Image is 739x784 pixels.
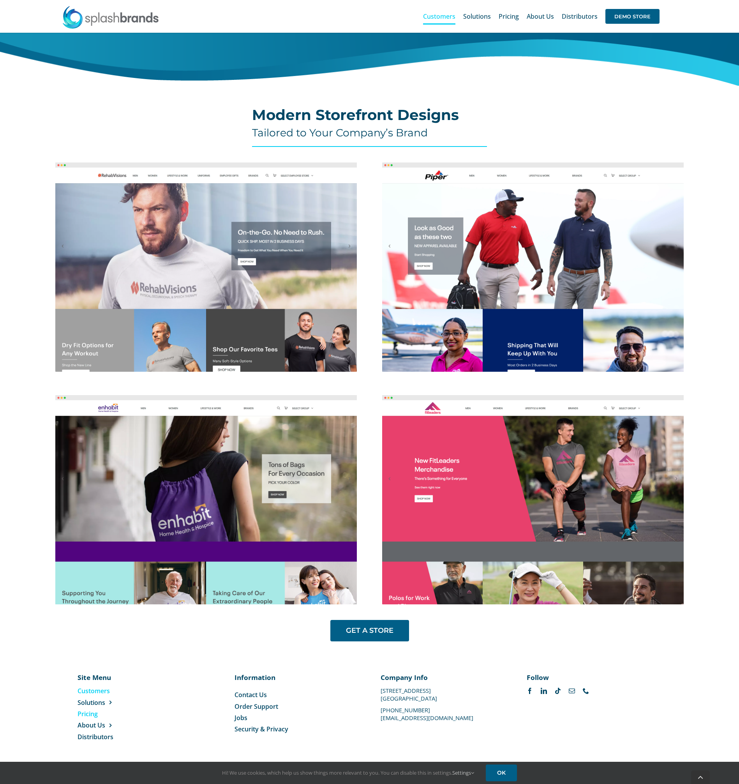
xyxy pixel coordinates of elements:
[78,687,156,695] a: Customers
[423,4,455,29] a: Customers
[235,702,278,711] span: Order Support
[562,13,598,19] span: Distributors
[252,127,487,139] h4: Tailored to Your Company’s Brand
[78,721,105,729] span: About Us
[78,698,156,707] a: Solutions
[235,690,358,734] nav: Menu
[78,710,156,718] a: Pricing
[78,673,156,682] p: Site Menu
[499,13,519,19] span: Pricing
[62,5,159,29] img: SplashBrands.com Logo
[423,4,660,29] nav: Main Menu Sticky
[605,4,660,29] a: DEMO STORE
[452,769,474,776] a: Settings
[605,9,660,24] span: DEMO STORE
[527,688,533,694] a: facebook
[235,690,358,699] a: Contact Us
[78,687,110,695] span: Customers
[583,688,589,694] a: phone
[527,673,650,682] p: Follow
[569,688,575,694] a: mail
[562,4,598,29] a: Distributors
[235,713,247,722] span: Jobs
[381,673,504,682] p: Company Info
[235,673,358,682] p: Information
[78,721,156,729] a: About Us
[499,4,519,29] a: Pricing
[235,690,267,699] span: Contact Us
[78,733,156,741] a: Distributors
[527,13,554,19] span: About Us
[541,688,547,694] a: linkedin
[235,725,288,733] span: Security & Privacy
[78,687,156,741] nav: Menu
[78,733,113,741] span: Distributors
[252,107,487,123] h2: Modern Storefront Designs
[346,627,393,635] span: GET A STORE
[555,688,561,694] a: tiktok
[486,765,517,781] a: OK
[222,769,474,776] span: Hi! We use cookies, which help us show things more relevant to you. You can disable this in setti...
[463,13,491,19] span: Solutions
[78,698,105,707] span: Solutions
[423,13,455,19] span: Customers
[235,702,358,711] a: Order Support
[78,710,98,718] span: Pricing
[235,713,358,722] a: Jobs
[330,620,409,641] a: GET A STORE
[235,725,358,733] a: Security & Privacy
